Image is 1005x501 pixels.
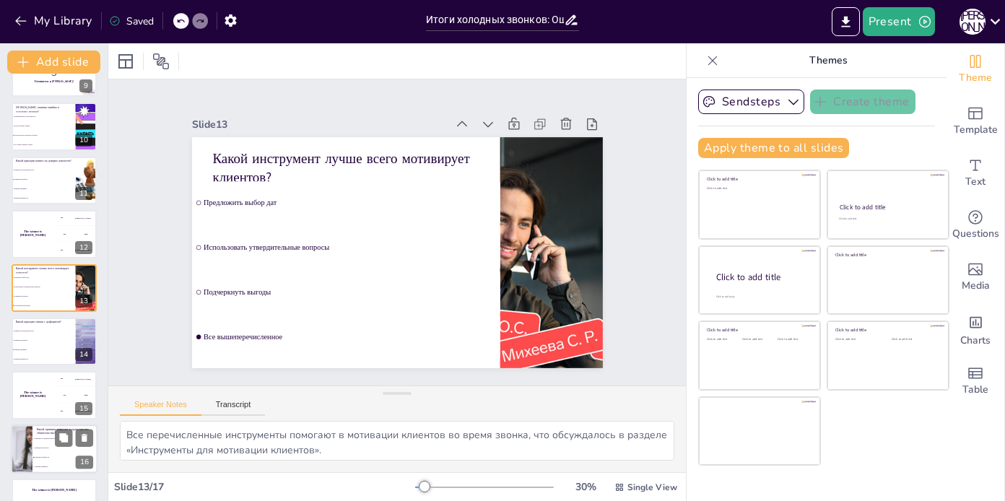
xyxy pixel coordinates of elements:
div: Click to add text [835,338,881,341]
p: Какой принцип влияет на доверие клиентов? [16,159,71,163]
span: Предложить выбор дат [230,123,502,250]
p: Какой инструмент лучше всего мотивирует клиентов? [247,81,506,225]
button: Add slide [7,51,100,74]
div: Click to add text [839,217,935,221]
span: Не узнавать причину отказа [14,144,74,145]
div: 9 [79,79,92,92]
span: Принцип авторитета [14,178,74,180]
p: Какой инструмент лучше всего мотивирует клиентов? [16,266,71,274]
div: 16 [11,424,97,474]
span: Принцип последовательности [14,169,74,170]
span: Charts [960,333,991,349]
div: 16 [76,456,93,469]
button: Sendsteps [698,90,804,114]
button: Present [863,7,935,36]
span: Questions [952,226,999,242]
div: 300 [54,404,97,419]
div: 200 [54,388,97,404]
span: Использовать утвердительные вопросы [14,286,74,287]
span: Template [954,122,998,138]
span: Принцип взаимности [14,358,74,360]
div: Add ready made slides [947,95,1004,147]
div: 13 [75,295,92,308]
div: 13 [12,264,97,312]
strong: Готовьтесь к [PERSON_NAME]! [35,79,74,83]
div: Click to add title [707,176,810,182]
span: Принцип авторитета [14,339,74,341]
div: 14 [75,348,92,361]
span: Принцип взаимности [14,197,74,199]
span: Принцип авторитета [35,447,97,449]
button: Apply theme to all slides [698,138,849,158]
input: Insert title [426,9,564,30]
span: Theme [959,70,992,86]
div: Add a table [947,355,1004,407]
div: Change the overall theme [947,43,1004,95]
div: Click to add text [707,338,739,341]
span: Недостаточное количество звонков [14,134,74,136]
button: И [PERSON_NAME] [960,7,986,36]
div: Jaap [84,394,87,396]
button: Create theme [810,90,915,114]
div: Click to add title [835,327,939,333]
span: Принцип дефицита [35,466,97,468]
p: Какой принцип связан с дефицитом? [16,320,71,324]
span: Подчеркнуть выгоды [14,295,74,297]
div: Click to add text [742,338,775,341]
div: Layout [114,50,137,73]
div: 11 [75,187,92,200]
div: 100 [54,210,97,226]
div: 12 [75,241,92,254]
div: И [PERSON_NAME] [960,9,986,35]
span: Подчеркнуть выгоды [194,204,466,331]
span: Single View [627,482,677,493]
div: Click to add title [716,271,809,283]
div: 30 % [568,480,603,494]
span: Все вышеперечисленное [14,305,74,306]
button: Delete Slide [76,429,93,446]
div: Add charts and graphs [947,303,1004,355]
div: Click to add text [892,338,937,341]
button: My Library [11,9,98,32]
span: Не использовать скрипт [14,125,74,126]
span: Принцип последовательности [35,437,97,440]
div: Get real-time input from your audience [947,199,1004,251]
div: Saved [109,14,154,28]
div: Add text boxes [947,147,1004,199]
div: 200 [54,226,97,242]
span: Принцип дефицита [14,349,74,350]
span: Все вышеперечисленное [176,245,448,373]
div: Click to add title [840,203,936,212]
div: 15 [12,371,97,419]
span: Table [962,382,988,398]
button: Export to PowerPoint [832,7,860,36]
div: 10 [12,103,97,150]
span: Не фиксировать договоренности [14,116,74,117]
button: Speaker Notes [120,400,201,416]
div: 14 [12,318,97,365]
p: [PERSON_NAME] главная ошибка в холодных звонках? [16,105,71,113]
p: Какой принцип помогает создать чувство обязательства? [37,427,93,435]
div: Slide 13 / 17 [114,480,415,494]
div: 12 [12,210,97,258]
span: Position [152,53,170,70]
div: Jaap [84,233,87,235]
h4: The winner is [PERSON_NAME] [12,230,54,238]
span: Принцип дефицита [14,188,74,189]
div: 300 [54,243,97,258]
div: 100 [54,371,97,387]
span: Предложить выбор дат [14,276,74,278]
h4: The winner is [PERSON_NAME] [12,489,97,492]
div: Click to add text [707,187,810,191]
div: 9 [12,49,97,97]
button: Transcript [201,400,266,416]
div: 15 [75,402,92,415]
div: Click to add text [778,338,810,341]
p: Themes [724,43,932,78]
div: 10 [75,134,92,147]
div: 11 [12,157,97,204]
div: Click to add body [716,295,807,298]
span: Text [965,174,986,190]
div: Slide 13 [251,44,489,160]
div: Click to add title [835,252,939,258]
